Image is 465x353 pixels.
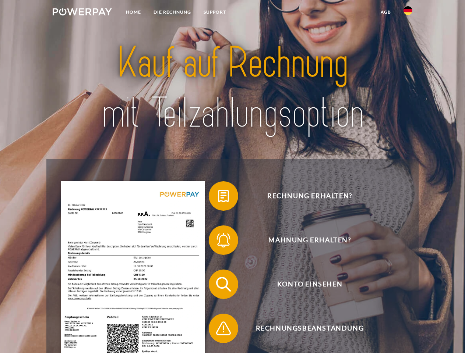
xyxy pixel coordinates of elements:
img: de [404,6,412,15]
button: Mahnung erhalten? [209,225,400,255]
button: Konto einsehen [209,270,400,299]
img: qb_bell.svg [214,231,233,249]
a: Home [120,6,147,19]
a: agb [374,6,397,19]
span: Konto einsehen [219,270,400,299]
a: DIE RECHNUNG [147,6,197,19]
img: qb_bill.svg [214,187,233,205]
a: SUPPORT [197,6,232,19]
img: qb_warning.svg [214,319,233,338]
button: Rechnungsbeanstandung [209,314,400,343]
img: title-powerpay_de.svg [70,35,395,141]
span: Rechnungsbeanstandung [219,314,400,343]
span: Rechnung erhalten? [219,181,400,211]
span: Mahnung erhalten? [219,225,400,255]
img: logo-powerpay-white.svg [53,8,112,15]
img: qb_search.svg [214,275,233,293]
button: Rechnung erhalten? [209,181,400,211]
